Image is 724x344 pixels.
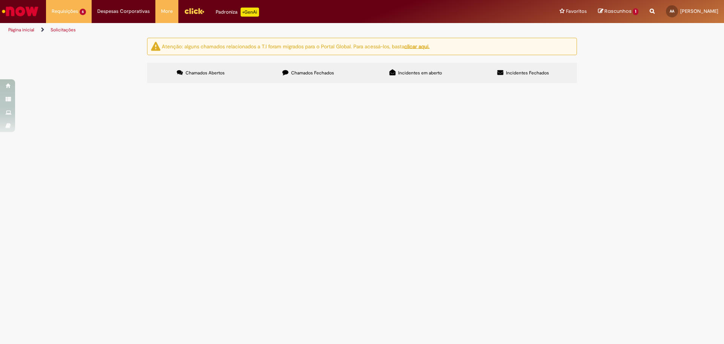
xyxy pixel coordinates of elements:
[604,8,632,15] span: Rascunhos
[161,8,173,15] span: More
[162,43,429,49] ng-bind-html: Atenção: alguns chamados relacionados a T.I foram migrados para o Portal Global. Para acessá-los,...
[186,70,225,76] span: Chamados Abertos
[291,70,334,76] span: Chamados Fechados
[398,70,442,76] span: Incidentes em aberto
[680,8,718,14] span: [PERSON_NAME]
[184,5,204,17] img: click_logo_yellow_360x200.png
[566,8,587,15] span: Favoritos
[80,9,86,15] span: 6
[8,27,34,33] a: Página inicial
[52,8,78,15] span: Requisições
[633,8,638,15] span: 1
[506,70,549,76] span: Incidentes Fechados
[216,8,259,17] div: Padroniza
[97,8,150,15] span: Despesas Corporativas
[598,8,638,15] a: Rascunhos
[404,43,429,49] a: clicar aqui.
[51,27,76,33] a: Solicitações
[6,23,477,37] ul: Trilhas de página
[670,9,674,14] span: AA
[241,8,259,17] p: +GenAi
[1,4,40,19] img: ServiceNow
